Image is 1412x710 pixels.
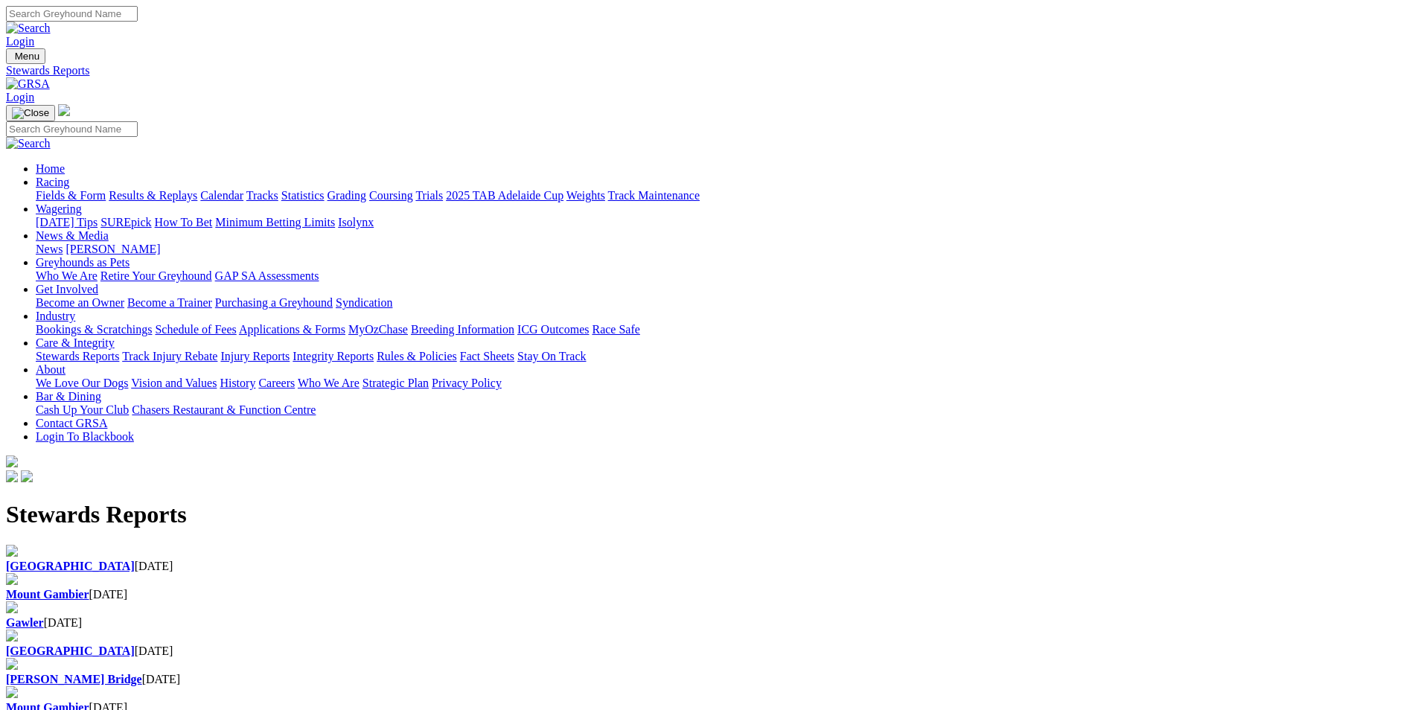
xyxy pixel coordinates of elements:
a: Who We Are [36,269,98,282]
div: Get Involved [36,296,1406,310]
a: Login To Blackbook [36,430,134,443]
button: Toggle navigation [6,105,55,121]
a: Syndication [336,296,392,309]
a: Mount Gambier [6,588,89,601]
a: Schedule of Fees [155,323,236,336]
a: We Love Our Dogs [36,377,128,389]
img: file-red.svg [6,573,18,585]
div: [DATE] [6,645,1406,658]
a: Stay On Track [517,350,586,362]
div: Industry [36,323,1406,336]
img: facebook.svg [6,470,18,482]
h1: Stewards Reports [6,501,1406,528]
a: Gawler [6,616,44,629]
img: file-red.svg [6,686,18,698]
a: Become a Trainer [127,296,212,309]
a: Applications & Forms [239,323,345,336]
img: file-red.svg [6,658,18,670]
span: Menu [15,51,39,62]
a: Breeding Information [411,323,514,336]
a: Strategic Plan [362,377,429,389]
a: [PERSON_NAME] Bridge [6,673,142,685]
img: Search [6,22,51,35]
a: 2025 TAB Adelaide Cup [446,189,563,202]
a: Careers [258,377,295,389]
a: Care & Integrity [36,336,115,349]
a: Become an Owner [36,296,124,309]
div: [DATE] [6,616,1406,630]
div: Care & Integrity [36,350,1406,363]
a: [GEOGRAPHIC_DATA] [6,560,135,572]
input: Search [6,6,138,22]
img: Close [12,107,49,119]
a: [DATE] Tips [36,216,98,228]
img: file-red.svg [6,630,18,642]
a: SUREpick [100,216,151,228]
a: Track Maintenance [608,189,700,202]
a: Purchasing a Greyhound [215,296,333,309]
a: Calendar [200,189,243,202]
a: Weights [566,189,605,202]
a: About [36,363,66,376]
div: News & Media [36,243,1406,256]
a: History [220,377,255,389]
a: Login [6,35,34,48]
a: Results & Replays [109,189,197,202]
div: [DATE] [6,673,1406,686]
div: Bar & Dining [36,403,1406,417]
div: Racing [36,189,1406,202]
a: Isolynx [338,216,374,228]
div: Wagering [36,216,1406,229]
a: Track Injury Rebate [122,350,217,362]
a: Greyhounds as Pets [36,256,130,269]
img: file-red.svg [6,545,18,557]
a: Contact GRSA [36,417,107,429]
input: Search [6,121,138,137]
a: Chasers Restaurant & Function Centre [132,403,316,416]
a: Get Involved [36,283,98,295]
img: Search [6,137,51,150]
a: How To Bet [155,216,213,228]
a: News [36,243,63,255]
a: Who We Are [298,377,360,389]
a: Industry [36,310,75,322]
div: [DATE] [6,588,1406,601]
a: Home [36,162,65,175]
button: Toggle navigation [6,48,45,64]
a: Coursing [369,189,413,202]
a: [GEOGRAPHIC_DATA] [6,645,135,657]
a: Wagering [36,202,82,215]
a: Trials [415,189,443,202]
a: Minimum Betting Limits [215,216,335,228]
div: [DATE] [6,560,1406,573]
a: Fact Sheets [460,350,514,362]
a: Vision and Values [131,377,217,389]
a: Race Safe [592,323,639,336]
a: GAP SA Assessments [215,269,319,282]
a: Racing [36,176,69,188]
a: Fields & Form [36,189,106,202]
a: Stewards Reports [36,350,119,362]
a: Tracks [246,189,278,202]
a: News & Media [36,229,109,242]
a: Injury Reports [220,350,290,362]
img: file-red.svg [6,601,18,613]
img: GRSA [6,77,50,91]
div: Stewards Reports [6,64,1406,77]
a: Integrity Reports [293,350,374,362]
a: Retire Your Greyhound [100,269,212,282]
a: Rules & Policies [377,350,457,362]
a: Privacy Policy [432,377,502,389]
div: Greyhounds as Pets [36,269,1406,283]
a: Cash Up Your Club [36,403,129,416]
div: About [36,377,1406,390]
a: Bookings & Scratchings [36,323,152,336]
a: ICG Outcomes [517,323,589,336]
a: Grading [328,189,366,202]
a: MyOzChase [348,323,408,336]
